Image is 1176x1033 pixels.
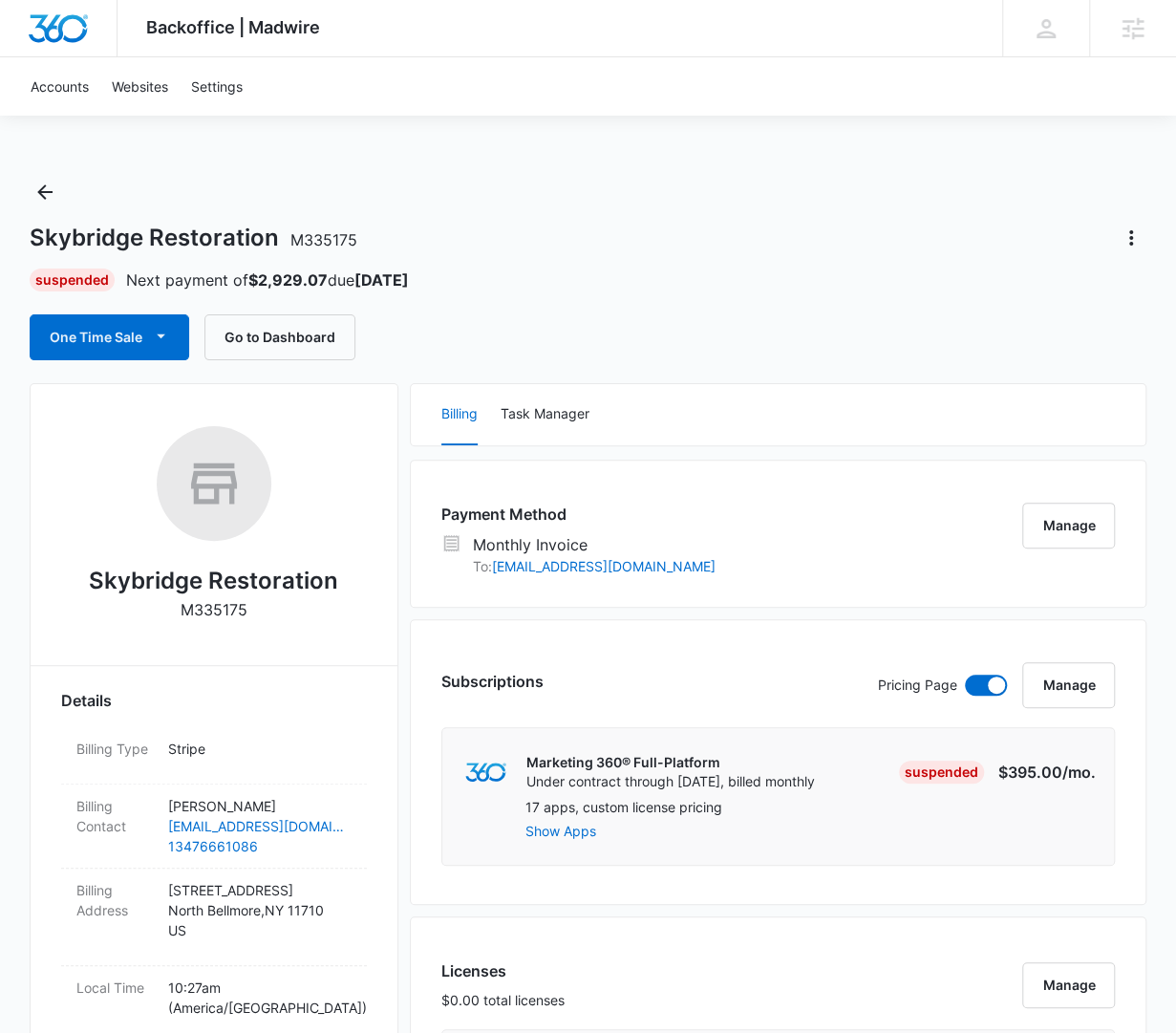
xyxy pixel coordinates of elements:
button: Manage [1022,662,1115,708]
a: 13476661086 [168,836,352,856]
a: Settings [180,57,254,116]
strong: $2,929.07 [248,270,328,290]
div: v 4.0.25 [53,31,94,46]
div: Billing Address[STREET_ADDRESS]North Bellmore,NY 11710US [61,869,367,966]
p: $395.00 [997,761,1095,784]
div: Domain: [DOMAIN_NAME] [50,50,210,65]
h3: Payment Method [441,503,716,526]
span: Details [61,689,112,712]
dt: Billing Contact [76,796,153,836]
span: M335175 [290,230,357,249]
span: /mo. [1061,763,1095,782]
img: marketing360Logo [465,763,506,783]
h2: Skybridge Restoration [89,564,338,598]
p: Marketing 360® Full-Platform [526,753,815,772]
dt: Billing Type [76,739,153,759]
p: $0.00 total licenses [441,990,565,1010]
img: logo_orange.svg [31,31,46,46]
div: Domain Overview [73,113,171,125]
button: Actions [1116,223,1146,253]
p: To: [473,556,716,576]
img: tab_keywords_by_traffic_grey.svg [190,111,205,126]
dt: Local Time [76,978,153,998]
p: M335175 [181,598,247,621]
a: [EMAIL_ADDRESS][DOMAIN_NAME] [168,816,352,836]
button: Manage [1022,962,1115,1008]
p: Monthly Invoice [473,533,716,556]
button: Show Apps [525,825,722,838]
span: Backoffice | Madwire [146,17,320,37]
p: 17 apps, custom license pricing [525,797,722,817]
div: Billing Contact[PERSON_NAME][EMAIL_ADDRESS][DOMAIN_NAME]13476661086 [61,785,367,869]
div: Billing TypeStripe [61,727,367,785]
h3: Subscriptions [441,670,544,693]
button: Manage [1022,503,1115,549]
a: Websites [100,57,180,116]
p: 10:27am ( America/[GEOGRAPHIC_DATA] ) [168,978,352,1018]
p: Stripe [168,739,352,759]
button: Go to Dashboard [204,314,355,360]
strong: [DATE] [354,270,409,290]
button: One Time Sale [30,314,189,360]
p: Next payment of due [126,269,409,291]
div: Suspended [899,761,984,784]
button: Billing [441,384,478,445]
div: Keywords by Traffic [211,113,322,125]
h1: Skybridge Restoration [30,224,357,252]
a: Accounts [19,57,100,116]
a: [EMAIL_ADDRESS][DOMAIN_NAME] [492,558,716,574]
p: Pricing Page [878,675,957,696]
p: [PERSON_NAME] [168,796,352,816]
img: tab_domain_overview_orange.svg [52,111,67,126]
dt: Billing Address [76,880,153,920]
button: Back [30,177,60,207]
h3: Licenses [441,959,565,982]
div: Suspended [30,269,115,291]
button: Task Manager [501,384,589,445]
img: website_grey.svg [31,50,46,65]
p: [STREET_ADDRESS] North Bellmore , NY 11710 US [168,880,352,940]
p: Under contract through [DATE], billed monthly [526,772,815,791]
